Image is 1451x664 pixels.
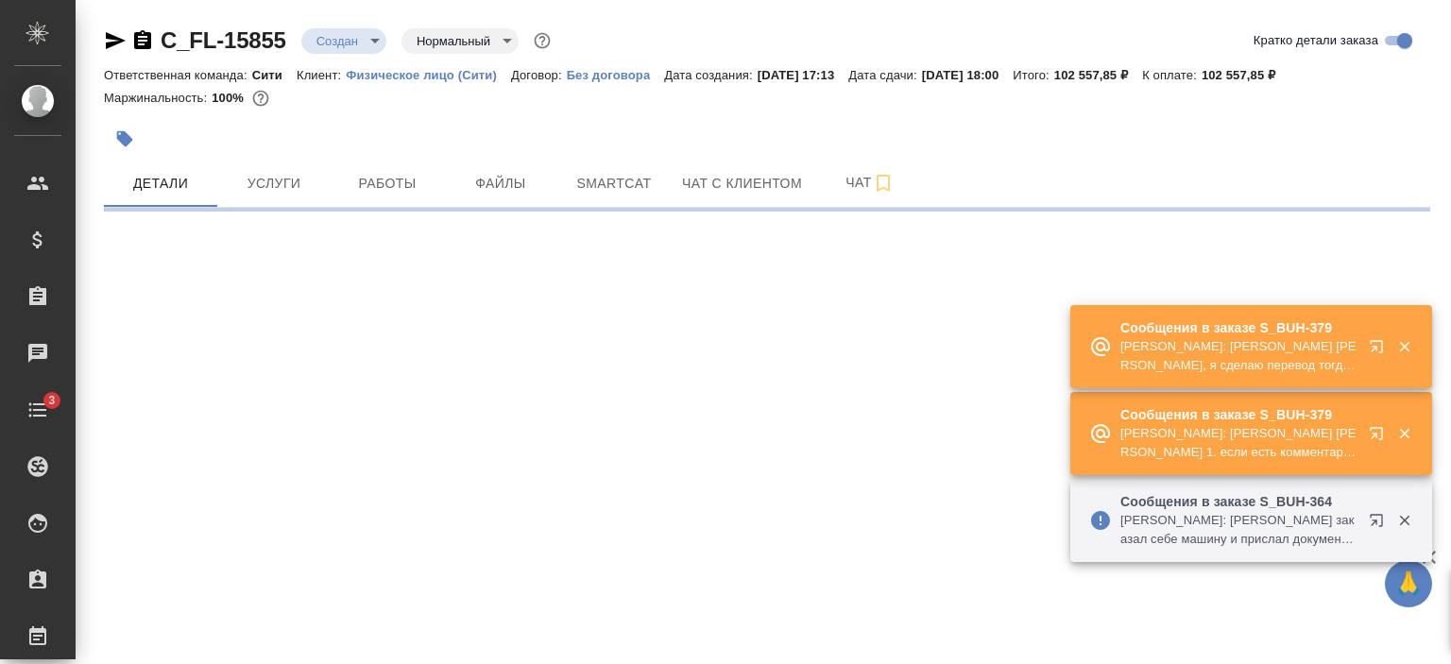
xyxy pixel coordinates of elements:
p: Ответственная команда: [104,68,252,82]
span: Чат [825,171,915,195]
span: Кратко детали заказа [1254,31,1378,50]
p: Сообщения в заказе S_BUH-379 [1120,405,1357,424]
button: Открыть в новой вкладке [1357,502,1403,547]
span: Файлы [455,172,546,196]
button: Скопировать ссылку [131,29,154,52]
p: Договор: [511,68,567,82]
span: Чат с клиентом [682,172,802,196]
span: Детали [115,172,206,196]
p: Дата сдачи: [848,68,921,82]
p: Сити [252,68,297,82]
button: Открыть в новой вкладке [1357,328,1403,373]
p: [DATE] 17:13 [758,68,849,82]
span: 3 [37,391,66,410]
span: Работы [342,172,433,196]
button: Открыть в новой вкладке [1357,415,1403,460]
a: 3 [5,386,71,434]
p: Физическое лицо (Сити) [346,68,511,82]
p: [PERSON_NAME]: [PERSON_NAME] заказал себе машину и прислал документ за аренду машины. 191, 75 евр... [1120,511,1357,549]
button: Добавить тэг [104,118,145,160]
button: Закрыть [1385,338,1424,355]
p: К оплате: [1142,68,1202,82]
button: 0.00 RUB; [248,86,273,111]
span: Услуги [229,172,319,196]
button: Закрыть [1385,425,1424,442]
p: 102 557,85 ₽ [1202,68,1289,82]
p: Итого: [1013,68,1053,82]
button: Доп статусы указывают на важность/срочность заказа [530,28,555,53]
p: Сообщения в заказе S_BUH-379 [1120,318,1357,337]
button: Скопировать ссылку для ЯМессенджера [104,29,127,52]
button: Создан [311,33,364,49]
a: Без договора [567,66,665,82]
div: Создан [301,28,386,54]
p: [DATE] 18:00 [922,68,1014,82]
span: Smartcat [569,172,659,196]
p: Клиент: [297,68,346,82]
p: [PERSON_NAME]: [PERSON_NAME] [PERSON_NAME], я сделаю перевод тогда. В [DATE] и 11-12 и 15-16 для ... [1120,337,1357,375]
p: Маржинальность: [104,91,212,105]
p: 100% [212,91,248,105]
button: Нормальный [411,33,496,49]
p: Дата создания: [664,68,757,82]
svg: Подписаться [872,172,895,195]
button: Закрыть [1385,512,1424,529]
p: 102 557,85 ₽ [1054,68,1142,82]
a: Физическое лицо (Сити) [346,66,511,82]
p: Без договора [567,68,665,82]
div: Создан [401,28,519,54]
a: C_FL-15855 [161,27,286,53]
p: Сообщения в заказе S_BUH-364 [1120,492,1357,511]
p: [PERSON_NAME]: [PERSON_NAME] [PERSON_NAME] 1. если есть комментарий - хорошо, комментируем 2. в и... [1120,424,1357,462]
